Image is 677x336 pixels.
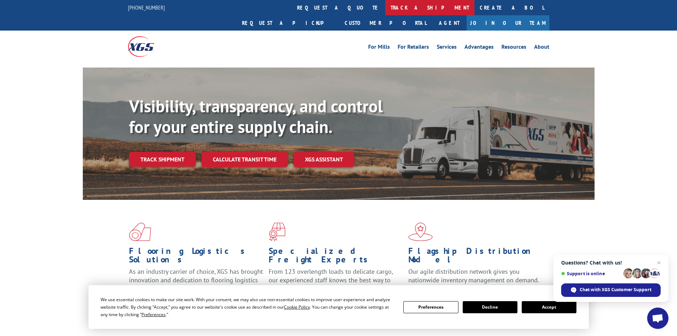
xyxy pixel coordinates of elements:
[501,44,526,52] a: Resources
[464,44,494,52] a: Advantages
[129,267,263,293] span: As an industry carrier of choice, XGS has brought innovation and dedication to flooring logistics...
[269,267,403,299] p: From 123 overlength loads to delicate cargo, our experienced staff knows the best way to move you...
[398,44,429,52] a: For Retailers
[368,44,390,52] a: For Mills
[88,285,589,329] div: Cookie Consent Prompt
[101,296,395,318] div: We use essential cookies to make our site work. With your consent, we may also use non-essential ...
[269,247,403,267] h1: Specialized Freight Experts
[269,223,285,241] img: xgs-icon-focused-on-flooring-red
[408,247,543,267] h1: Flagship Distribution Model
[432,15,467,31] a: Agent
[284,304,310,310] span: Cookie Policy
[128,4,165,11] a: [PHONE_NUMBER]
[561,260,661,266] span: Questions? Chat with us!
[561,271,621,276] span: Support is online
[403,301,458,313] button: Preferences
[437,44,457,52] a: Services
[294,152,354,167] a: XGS ASSISTANT
[408,267,539,284] span: Our agile distribution network gives you nationwide inventory management on demand.
[129,223,151,241] img: xgs-icon-total-supply-chain-intelligence-red
[655,258,663,267] span: Close chat
[129,152,196,167] a: Track shipment
[467,15,549,31] a: Join Our Team
[129,95,383,138] b: Visibility, transparency, and control for your entire supply chain.
[522,301,576,313] button: Accept
[647,308,668,329] div: Open chat
[339,15,432,31] a: Customer Portal
[561,283,661,297] div: Chat with XGS Customer Support
[202,152,288,167] a: Calculate transit time
[534,44,549,52] a: About
[237,15,339,31] a: Request a pickup
[580,287,651,293] span: Chat with XGS Customer Support
[463,301,517,313] button: Decline
[408,223,433,241] img: xgs-icon-flagship-distribution-model-red
[129,247,263,267] h1: Flooring Logistics Solutions
[141,311,166,318] span: Preferences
